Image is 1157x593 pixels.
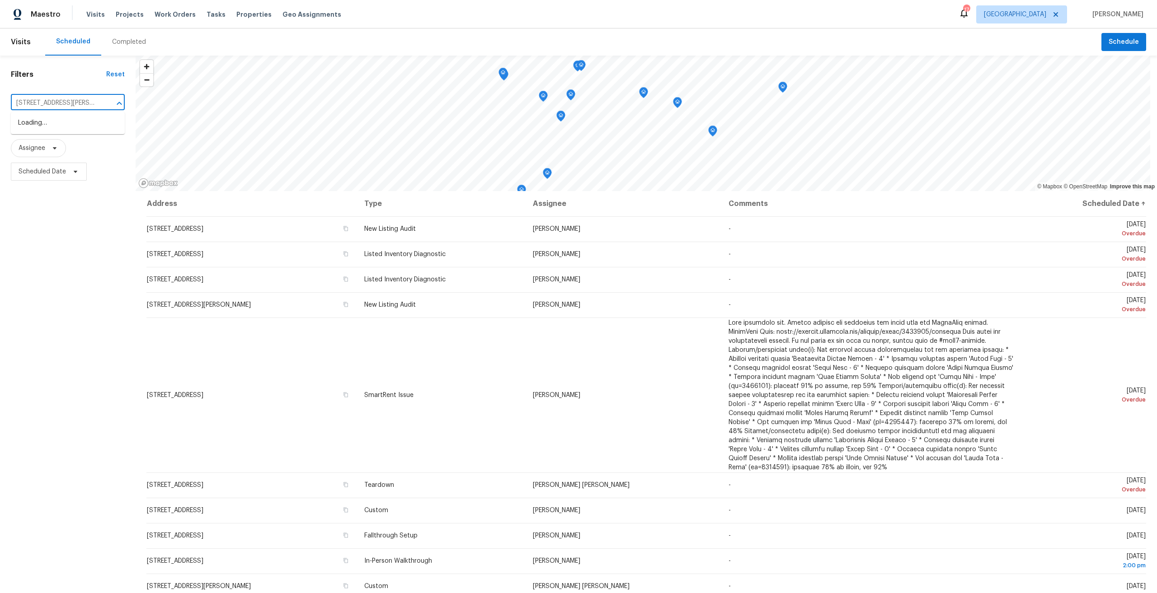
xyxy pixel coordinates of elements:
span: Custom [364,583,388,589]
th: Type [357,191,526,216]
div: Map marker [673,97,682,111]
div: Reset [106,70,125,79]
button: Copy Address [342,531,350,539]
span: - [729,302,731,308]
span: [STREET_ADDRESS] [147,558,203,564]
button: Copy Address [342,250,350,258]
div: Map marker [543,168,552,182]
div: Map marker [517,185,526,199]
span: [DATE] [1127,507,1146,514]
button: Copy Address [342,300,350,308]
button: Close [113,97,126,110]
div: Map marker [499,68,508,82]
th: Assignee [526,191,721,216]
span: [DATE] [1029,388,1146,404]
span: [STREET_ADDRESS] [147,392,203,398]
div: Overdue [1029,485,1146,494]
button: Copy Address [342,391,350,399]
button: Copy Address [342,582,350,590]
button: Copy Address [342,506,350,514]
button: Schedule [1101,33,1146,51]
span: Visits [11,32,31,52]
div: Map marker [573,61,582,75]
div: Overdue [1029,280,1146,289]
div: Map marker [639,87,648,101]
span: [STREET_ADDRESS] [147,276,203,283]
div: Map marker [577,60,586,74]
span: - [729,507,731,514]
span: In-Person Walkthrough [364,558,432,564]
button: Copy Address [342,275,350,283]
span: Maestro [31,10,61,19]
span: Projects [116,10,144,19]
span: Geo Assignments [282,10,341,19]
th: Address [146,191,357,216]
h1: Filters [11,70,106,79]
div: Overdue [1029,254,1146,263]
span: SmartRent Issue [364,392,414,398]
span: [PERSON_NAME] [533,507,580,514]
span: Work Orders [155,10,196,19]
span: [DATE] [1029,297,1146,314]
a: Mapbox [1037,183,1062,190]
span: [PERSON_NAME] [PERSON_NAME] [533,482,630,488]
button: Copy Address [342,556,350,565]
div: Scheduled [56,37,90,46]
span: [STREET_ADDRESS][PERSON_NAME] [147,583,251,589]
div: 2:00 pm [1029,561,1146,570]
div: Map marker [539,91,548,105]
th: Comments [721,191,1021,216]
span: Custom [364,507,388,514]
div: 17 [963,5,969,14]
div: Map marker [566,89,575,103]
span: [DATE] [1029,553,1146,570]
span: [PERSON_NAME] [533,532,580,539]
span: Lore ipsumdolo sit. Ametco adipisc eli seddoeius tem incid utla etd MagnaAliq enimad. MinimVeni Q... [729,320,1013,471]
button: Zoom in [140,60,153,73]
span: [PERSON_NAME] [533,302,580,308]
span: [STREET_ADDRESS] [147,532,203,539]
a: Improve this map [1110,183,1155,190]
span: - [729,251,731,257]
span: [PERSON_NAME] [533,226,580,232]
div: Loading… [11,112,125,134]
span: [PERSON_NAME] [533,558,580,564]
span: Tasks [207,11,226,18]
span: - [729,226,731,232]
button: Copy Address [342,224,350,233]
button: Copy Address [342,481,350,489]
div: Overdue [1029,229,1146,238]
span: [PERSON_NAME] [533,276,580,283]
span: [STREET_ADDRESS] [147,251,203,257]
span: [DATE] [1029,221,1146,238]
span: [PERSON_NAME] [1089,10,1143,19]
span: - [729,583,731,589]
span: New Listing Audit [364,302,416,308]
span: Scheduled Date [19,167,66,176]
span: [DATE] [1029,272,1146,289]
span: Listed Inventory Diagnostic [364,276,446,283]
span: [STREET_ADDRESS] [147,507,203,514]
span: [DATE] [1029,477,1146,494]
th: Scheduled Date ↑ [1021,191,1146,216]
input: Search for an address... [11,96,99,110]
span: [GEOGRAPHIC_DATA] [984,10,1046,19]
span: Fallthrough Setup [364,532,418,539]
span: Properties [236,10,272,19]
span: [DATE] [1127,532,1146,539]
span: Teardown [364,482,394,488]
a: Mapbox homepage [138,178,178,188]
span: [PERSON_NAME] [PERSON_NAME] [533,583,630,589]
div: Map marker [708,126,717,140]
span: - [729,558,731,564]
span: Listed Inventory Diagnostic [364,251,446,257]
span: Zoom out [140,74,153,86]
span: New Listing Audit [364,226,416,232]
span: - [729,532,731,539]
span: [STREET_ADDRESS] [147,482,203,488]
div: Overdue [1029,305,1146,314]
a: OpenStreetMap [1063,183,1107,190]
span: - [729,276,731,283]
span: Schedule [1109,37,1139,48]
